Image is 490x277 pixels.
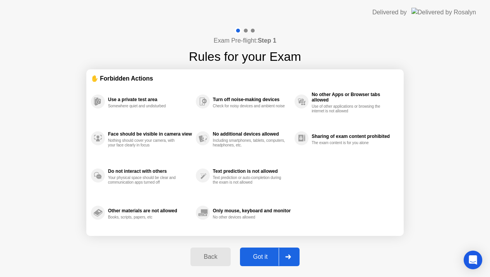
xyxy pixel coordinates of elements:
[312,104,385,114] div: Use of other applications or browsing the internet is not allowed
[213,208,291,213] div: Only mouse, keyboard and monitor
[108,215,181,220] div: Books, scripts, papers, etc
[213,138,286,148] div: Including smartphones, tablets, computers, headphones, etc.
[108,97,192,102] div: Use a private test area
[213,131,291,137] div: No additional devices allowed
[213,104,286,108] div: Check for noisy devices and ambient noise
[242,253,279,260] div: Got it
[189,47,301,66] h1: Rules for your Exam
[312,134,395,139] div: Sharing of exam content prohibited
[372,8,407,17] div: Delivered by
[240,248,300,266] button: Got it
[312,92,395,103] div: No other Apps or Browser tabs allowed
[108,104,181,108] div: Somewhere quiet and undisturbed
[213,215,286,220] div: No other devices allowed
[190,248,230,266] button: Back
[108,208,192,213] div: Other materials are not allowed
[108,138,181,148] div: Nothing should cover your camera, with your face clearly in focus
[213,97,291,102] div: Turn off noise-making devices
[258,37,276,44] b: Step 1
[411,8,476,17] img: Delivered by Rosalyn
[464,251,482,269] div: Open Intercom Messenger
[213,175,286,185] div: Text prediction or auto-completion during the exam is not allowed
[108,175,181,185] div: Your physical space should be clear and communication apps turned off
[108,169,192,174] div: Do not interact with others
[193,253,228,260] div: Back
[214,36,276,45] h4: Exam Pre-flight:
[91,74,399,83] div: ✋ Forbidden Actions
[108,131,192,137] div: Face should be visible in camera view
[213,169,291,174] div: Text prediction is not allowed
[312,141,385,145] div: The exam content is for you alone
